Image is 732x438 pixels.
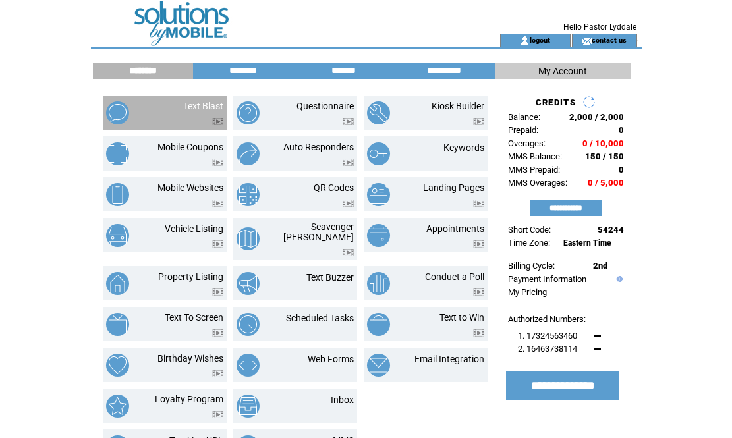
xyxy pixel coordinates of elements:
[508,287,547,297] a: My Pricing
[331,395,354,405] a: Inbox
[414,354,484,364] a: Email Integration
[212,288,223,296] img: video.png
[530,36,550,44] a: logout
[425,271,484,282] a: Conduct a Poll
[296,101,354,111] a: Questionnaire
[613,276,623,282] img: help.gif
[582,138,624,148] span: 0 / 10,000
[508,261,555,271] span: Billing Cycle:
[306,272,354,283] a: Text Buzzer
[212,159,223,166] img: video.png
[212,329,223,337] img: video.png
[212,411,223,418] img: video.png
[598,225,624,234] span: 54244
[619,125,624,135] span: 0
[237,183,260,206] img: qr-codes.png
[367,101,390,124] img: kiosk-builder.png
[237,227,260,250] img: scavenger-hunt.png
[439,312,484,323] a: Text to Win
[343,118,354,125] img: video.png
[155,394,223,404] a: Loyalty Program
[157,182,223,193] a: Mobile Websites
[237,395,260,418] img: inbox.png
[165,223,223,234] a: Vehicle Listing
[183,101,223,111] a: Text Blast
[563,22,636,32] span: Hello Pastor Lyddale
[619,165,624,175] span: 0
[443,142,484,153] a: Keywords
[508,138,546,148] span: Overages:
[314,182,354,193] a: QR Codes
[165,312,223,323] a: Text To Screen
[569,112,624,122] span: 2,000 / 2,000
[157,353,223,364] a: Birthday Wishes
[473,288,484,296] img: video.png
[106,142,129,165] img: mobile-coupons.png
[508,112,540,122] span: Balance:
[286,313,354,323] a: Scheduled Tasks
[212,118,223,125] img: video.png
[426,223,484,234] a: Appointments
[423,182,484,193] a: Landing Pages
[473,200,484,207] img: video.png
[237,354,260,377] img: web-forms.png
[582,36,592,46] img: contact_us_icon.gif
[508,314,586,324] span: Authorized Numbers:
[237,272,260,295] img: text-buzzer.png
[585,151,624,161] span: 150 / 150
[106,395,129,418] img: loyalty-program.png
[106,224,129,247] img: vehicle-listing.png
[473,240,484,248] img: video.png
[520,36,530,46] img: account_icon.gif
[367,183,390,206] img: landing-pages.png
[508,274,586,284] a: Payment Information
[343,249,354,256] img: video.png
[367,142,390,165] img: keywords.png
[518,344,577,354] span: 2. 16463738114
[518,331,577,341] span: 1. 17324563460
[212,240,223,248] img: video.png
[106,101,129,124] img: text-blast.png
[237,101,260,124] img: questionnaire.png
[367,354,390,377] img: email-integration.png
[343,200,354,207] img: video.png
[473,118,484,125] img: video.png
[593,261,607,271] span: 2nd
[508,125,538,135] span: Prepaid:
[563,238,611,248] span: Eastern Time
[106,354,129,377] img: birthday-wishes.png
[508,225,551,234] span: Short Code:
[367,313,390,336] img: text-to-win.png
[508,238,550,248] span: Time Zone:
[283,142,354,152] a: Auto Responders
[508,151,562,161] span: MMS Balance:
[473,329,484,337] img: video.png
[536,97,576,107] span: CREDITS
[212,370,223,377] img: video.png
[508,178,567,188] span: MMS Overages:
[592,36,627,44] a: contact us
[106,183,129,206] img: mobile-websites.png
[212,200,223,207] img: video.png
[538,66,587,76] span: My Account
[157,142,223,152] a: Mobile Coupons
[158,271,223,282] a: Property Listing
[237,313,260,336] img: scheduled-tasks.png
[508,165,560,175] span: MMS Prepaid:
[106,313,129,336] img: text-to-screen.png
[432,101,484,111] a: Kiosk Builder
[106,272,129,295] img: property-listing.png
[308,354,354,364] a: Web Forms
[588,178,624,188] span: 0 / 5,000
[367,272,390,295] img: conduct-a-poll.png
[367,224,390,247] img: appointments.png
[283,221,354,242] a: Scavenger [PERSON_NAME]
[237,142,260,165] img: auto-responders.png
[343,159,354,166] img: video.png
